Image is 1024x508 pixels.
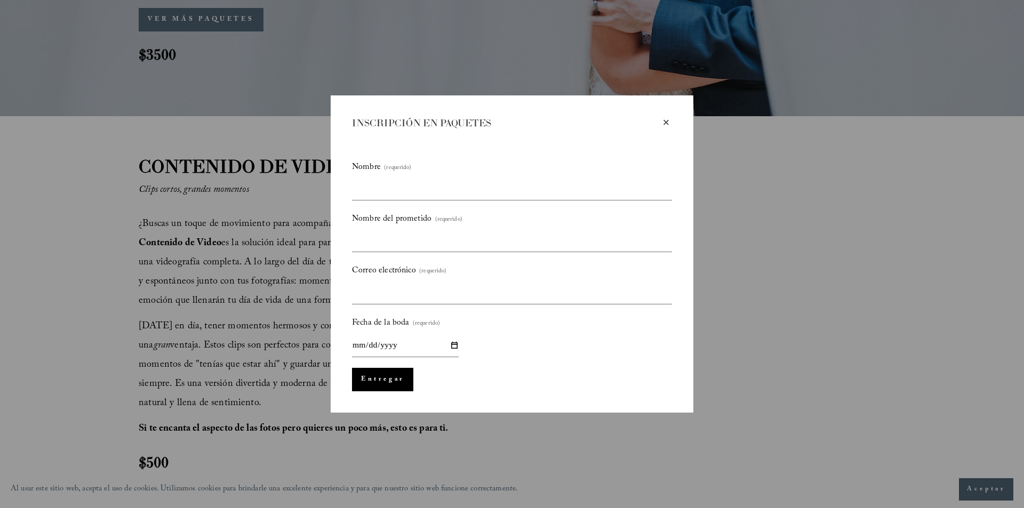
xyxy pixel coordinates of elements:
font: (requerido) [413,319,440,329]
font: × [663,116,670,129]
font: (requerido) [435,215,462,225]
button: Entregar [352,368,413,391]
font: (requerido) [384,163,411,173]
font: Nombre [352,160,381,175]
font: Fecha de la boda [352,316,410,330]
font: Nombre del prometido [352,212,431,227]
font: Correo electrónico [352,264,416,278]
font: (requerido) [419,267,446,277]
div: Cerca [660,117,672,128]
font: INSCRIPCIÓN EN PAQUETES [352,117,491,129]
